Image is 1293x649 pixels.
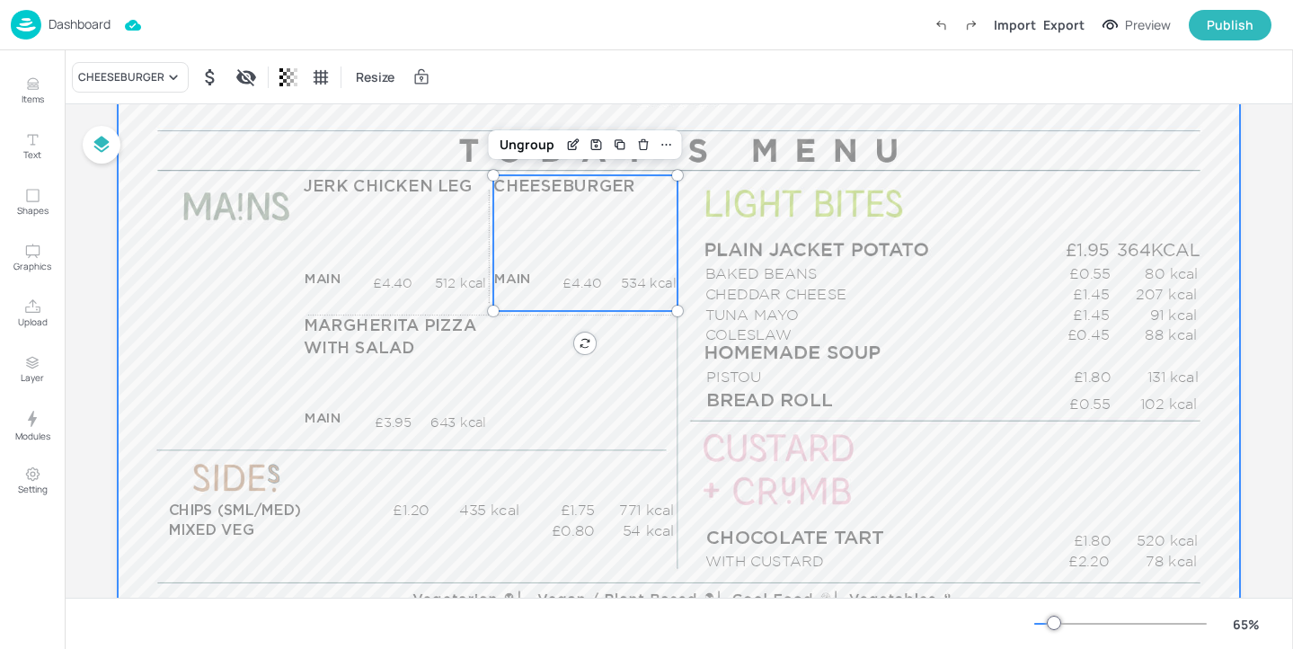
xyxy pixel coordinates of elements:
div: Delete [632,133,655,156]
div: Ungroup [492,133,562,156]
span: 78 kcal [1146,553,1197,569]
span: £0.55 [1069,396,1111,412]
span: 534 kcal [621,275,677,289]
span: 435 kcal [459,502,519,518]
span: PISTOU [706,369,761,385]
div: Edit Item [562,133,585,156]
span: 520 kcal [1137,533,1198,549]
span: £1.75 [561,502,595,518]
p: Dashboard [49,18,111,31]
div: 65 % [1225,615,1268,634]
span: WITH CUSTARD [705,553,824,569]
span: 771 kcal [619,502,674,518]
span: £1.45 [1073,286,1109,302]
span: MAIN [305,413,341,426]
span: 88 kcal [1145,326,1196,342]
span: £4.40 [562,275,601,289]
div: CHEESEBURGER [78,69,164,85]
span: £2.20 [1068,553,1110,569]
div: Publish [1207,15,1253,35]
span: 643 kcal [430,414,486,429]
span: £0.45 [1067,326,1110,342]
div: Duplicate [608,133,632,156]
span: MAIN [494,273,531,287]
span: MIXED VEG [169,523,253,538]
span: CHOCOLATE TART [706,529,882,547]
div: Display condition [232,63,261,92]
span: £1.80 [1074,533,1111,549]
img: logo-86c26b7e.jpg [11,10,41,40]
span: CHEESEBURGER [493,178,635,194]
span: MAIN [305,273,341,287]
div: Save Layout [585,133,608,156]
span: £3.95 [375,414,412,429]
span: £4.40 [373,275,412,289]
label: Redo (Ctrl + Y) [956,10,987,40]
button: Preview [1092,12,1182,39]
span: BAKED BEANS [705,265,818,281]
label: Undo (Ctrl + Z) [925,10,956,40]
span: CHEDDAR CHEESE [705,286,846,302]
span: COLESLAW [705,326,792,342]
span: 207 kcal [1136,286,1197,302]
span: £1.80 [1074,369,1111,385]
span: MARGHERITA PIZZA WITH SALAD [304,317,477,357]
span: JERK CHICKEN LEG [304,178,472,194]
span: TUNA MAYO [705,307,799,323]
span: CHIPS (SML/MED) [169,503,301,518]
span: 91 kcal [1150,307,1197,323]
div: Export [1043,15,1085,34]
span: Resize [352,67,398,86]
div: Preview [1125,15,1171,35]
span: £0.55 [1069,265,1111,281]
span: BREAD ROLL [706,391,833,410]
span: 80 kcal [1145,265,1198,281]
span: 512 kcal [435,275,486,289]
span: 54 kcal [623,522,674,538]
button: Publish [1189,10,1271,40]
span: £0.80 [552,522,595,538]
span: 131 kcal [1147,369,1199,385]
span: £1.45 [1073,307,1109,323]
div: Hide symbol [196,63,225,92]
span: 102 kcal [1140,396,1197,412]
span: £1.20 [393,502,430,518]
div: Import [994,15,1036,34]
